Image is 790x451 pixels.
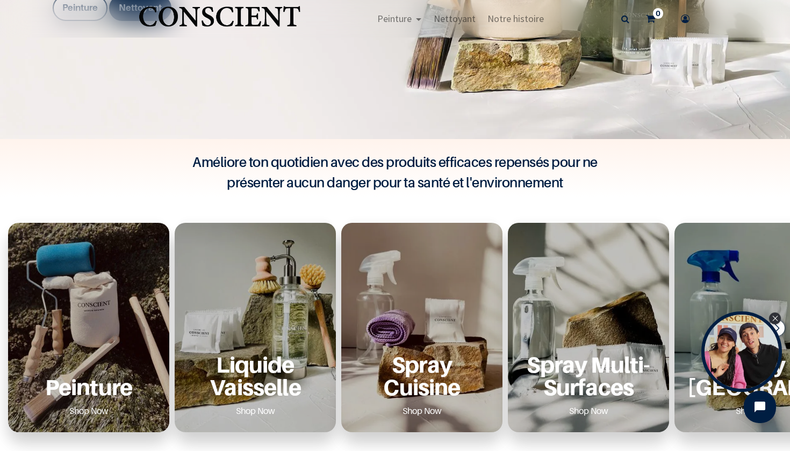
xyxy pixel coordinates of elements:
[175,223,336,432] div: 2 / 6
[521,353,656,398] a: Spray Multi-Surfaces
[377,12,412,25] span: Peinture
[56,402,121,419] a: Shop Now
[735,382,785,432] iframe: Tidio Chat
[341,223,502,432] div: 3 / 6
[701,311,782,392] div: Tolstoy bubble widget
[8,223,169,432] div: 1 / 6
[354,353,490,398] a: Spray Cuisine
[723,402,788,419] a: Shop Now
[701,311,782,392] div: Open Tolstoy widget
[701,311,782,392] div: Open Tolstoy
[434,12,476,25] span: Nettoyant
[390,402,455,419] a: Shop Now
[21,376,156,398] a: Peinture
[487,12,544,25] span: Notre histoire
[653,8,663,19] sup: 0
[556,402,621,419] a: Shop Now
[769,312,781,324] div: Close Tolstoy widget
[508,223,669,432] div: 4 / 6
[188,353,323,398] a: Liquide Vaisselle
[180,152,610,193] h4: Améliore ton quotidien avec des produits efficaces repensés pour ne présenter aucun danger pour t...
[223,402,288,419] a: Shop Now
